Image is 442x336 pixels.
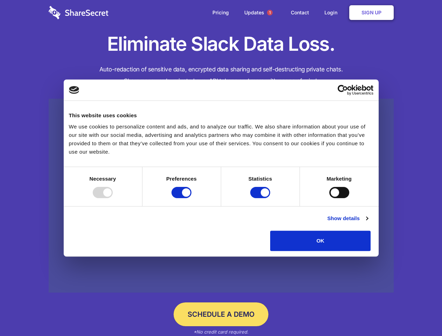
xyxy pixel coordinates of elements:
a: Pricing [205,2,236,23]
a: Sign Up [349,5,394,20]
a: Usercentrics Cookiebot - opens in a new window [312,85,373,95]
strong: Statistics [248,176,272,182]
em: *No credit card required. [194,329,248,335]
strong: Preferences [166,176,197,182]
h4: Auto-redaction of sensitive data, encrypted data sharing and self-destructing private chats. Shar... [49,64,394,87]
img: logo [69,86,79,94]
strong: Necessary [90,176,116,182]
span: 1 [267,10,273,15]
div: This website uses cookies [69,111,373,120]
a: Schedule a Demo [174,302,268,326]
img: logo-wordmark-white-trans-d4663122ce5f474addd5e946df7df03e33cb6a1c49d2221995e7729f52c070b2.svg [49,6,108,19]
button: OK [270,231,371,251]
strong: Marketing [327,176,352,182]
a: Contact [284,2,316,23]
a: Show details [327,214,368,223]
a: Wistia video thumbnail [49,99,394,293]
div: We use cookies to personalize content and ads, and to analyze our traffic. We also share informat... [69,122,373,156]
a: Login [317,2,348,23]
h1: Eliminate Slack Data Loss. [49,31,394,57]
